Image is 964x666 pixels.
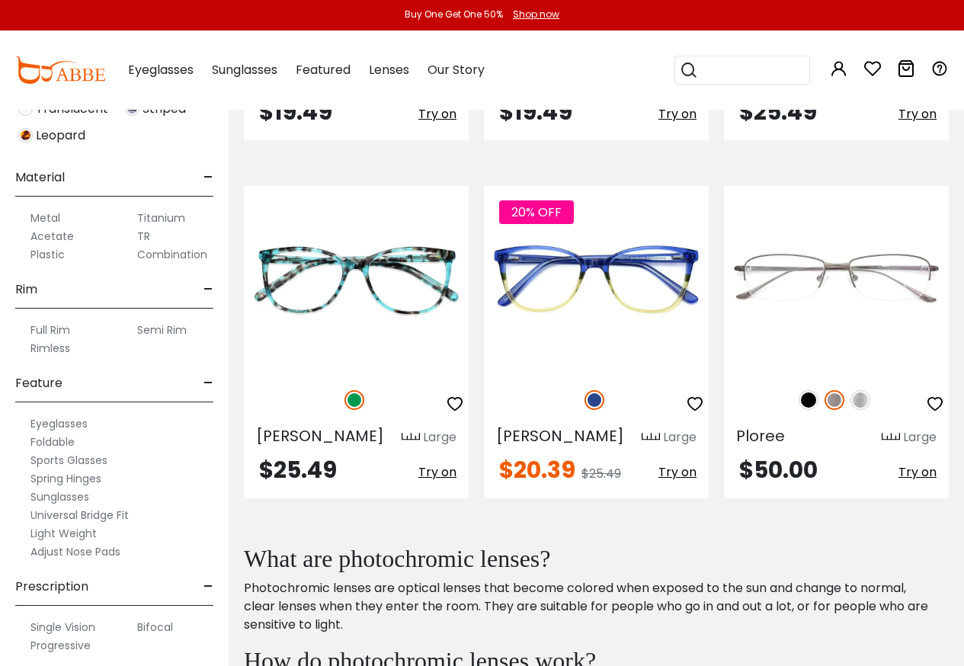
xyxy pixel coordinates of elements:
[137,321,187,339] label: Semi Rim
[658,101,697,128] button: Try on
[903,428,937,447] div: Large
[36,126,85,145] span: Leopard
[882,432,900,443] img: size ruler
[15,159,65,196] span: Material
[30,543,120,561] label: Adjust Nose Pads
[658,105,697,123] span: Try on
[428,61,485,78] span: Our Story
[739,453,818,486] span: $50.00
[30,451,107,469] label: Sports Glasses
[296,61,351,78] span: Featured
[15,56,105,84] img: abbeglasses.com
[30,636,91,655] label: Progressive
[496,425,624,447] span: [PERSON_NAME]
[344,390,364,410] img: Green
[739,95,817,128] span: $25.49
[30,506,129,524] label: Universal Bridge Fit
[30,339,70,357] label: Rimless
[15,271,37,308] span: Rim
[259,453,337,486] span: $25.49
[212,61,277,78] span: Sunglasses
[484,186,709,373] img: Blue Rosemary - Acetate ,Universal Bridge Fit
[256,425,384,447] span: [PERSON_NAME]
[30,618,95,636] label: Single Vision
[30,245,65,264] label: Plastic
[137,618,173,636] label: Bifocal
[30,433,75,451] label: Foldable
[658,459,697,486] button: Try on
[137,227,150,245] label: TR
[736,425,785,447] span: Ploree
[418,101,456,128] button: Try on
[137,209,185,227] label: Titanium
[825,390,844,410] img: Gun
[898,459,937,486] button: Try on
[663,428,697,447] div: Large
[898,463,937,481] span: Try on
[244,186,469,373] img: Green Viola - Acetate ,Universal Bridge Fit
[898,105,937,123] span: Try on
[505,8,559,21] a: Shop now
[244,579,934,634] p: Photochromic lenses are optical lenses that become colored when exposed to the sun and change to ...
[30,415,88,433] label: Eyeglasses
[418,105,456,123] span: Try on
[259,95,332,128] span: $19.49
[244,544,934,573] h2: What are photochromic lenses?
[15,568,88,605] span: Prescription
[642,432,660,443] img: size ruler
[799,390,818,410] img: Black
[369,61,409,78] span: Lenses
[402,432,420,443] img: size ruler
[137,245,207,264] label: Combination
[128,61,194,78] span: Eyeglasses
[203,365,213,402] span: -
[203,568,213,605] span: -
[499,95,572,128] span: $19.49
[418,463,456,481] span: Try on
[203,271,213,308] span: -
[658,463,697,481] span: Try on
[15,365,62,402] span: Feature
[850,390,870,410] img: Silver
[30,321,70,339] label: Full Rim
[418,459,456,486] button: Try on
[203,159,213,196] span: -
[584,390,604,410] img: Blue
[405,8,503,21] div: Buy One Get One 50%
[30,227,74,245] label: Acetate
[513,8,559,21] div: Shop now
[18,128,33,142] img: Leopard
[499,453,575,486] span: $20.39
[898,101,937,128] button: Try on
[30,524,97,543] label: Light Weight
[423,428,456,447] div: Large
[30,469,101,488] label: Spring Hinges
[724,186,949,373] img: Gun Ploree - Titanium ,Adjust Nose Pads
[581,465,621,482] span: $25.49
[30,488,89,506] label: Sunglasses
[30,209,60,227] label: Metal
[499,200,574,224] span: 20% OFF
